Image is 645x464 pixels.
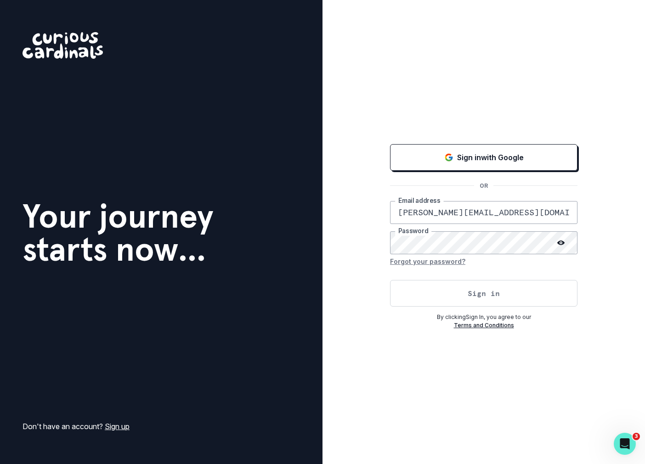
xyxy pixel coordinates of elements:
[23,32,103,59] img: Curious Cardinals Logo
[23,200,214,266] h1: Your journey starts now...
[105,422,130,431] a: Sign up
[23,421,130,432] p: Don't have an account?
[390,144,577,171] button: Sign in with Google (GSuite)
[633,433,640,440] span: 3
[390,280,577,307] button: Sign in
[457,152,524,163] p: Sign in with Google
[390,313,577,321] p: By clicking Sign In , you agree to our
[474,182,493,190] p: OR
[390,254,465,269] button: Forgot your password?
[614,433,636,455] iframe: Intercom live chat
[454,322,514,329] a: Terms and Conditions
